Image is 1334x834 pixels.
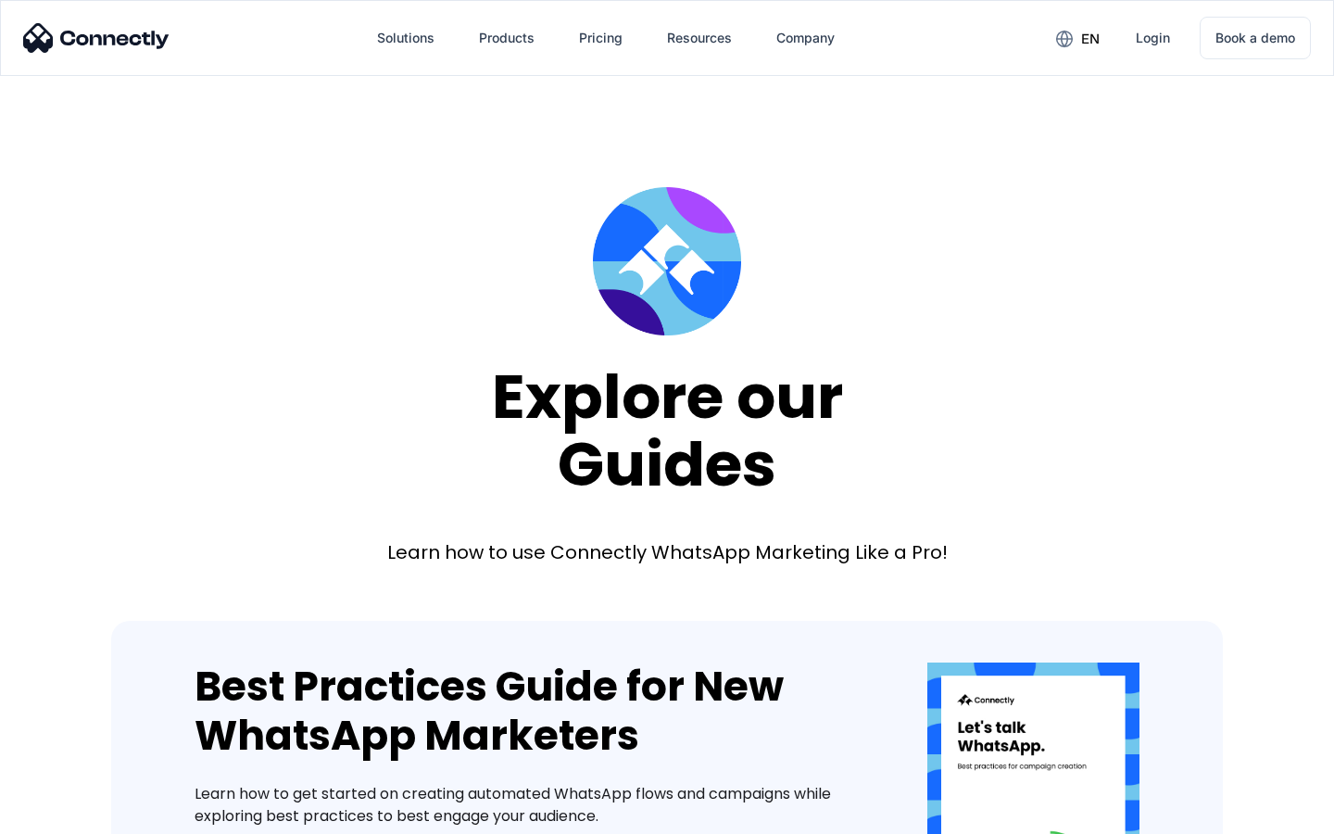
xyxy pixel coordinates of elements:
[479,25,535,51] div: Products
[195,663,872,761] div: Best Practices Guide for New WhatsApp Marketers
[387,539,948,565] div: Learn how to use Connectly WhatsApp Marketing Like a Pro!
[1121,16,1185,60] a: Login
[464,16,549,60] div: Products
[1081,26,1100,52] div: en
[377,25,434,51] div: Solutions
[579,25,623,51] div: Pricing
[564,16,637,60] a: Pricing
[667,25,732,51] div: Resources
[1136,25,1170,51] div: Login
[761,16,849,60] div: Company
[362,16,449,60] div: Solutions
[492,363,843,498] div: Explore our Guides
[195,783,872,828] div: Learn how to get started on creating automated WhatsApp flows and campaigns while exploring best ...
[19,802,111,828] aside: Language selected: English
[1041,24,1114,52] div: en
[776,25,835,51] div: Company
[37,802,111,828] ul: Language list
[652,16,747,60] div: Resources
[23,23,170,53] img: Connectly Logo
[1200,17,1311,59] a: Book a demo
